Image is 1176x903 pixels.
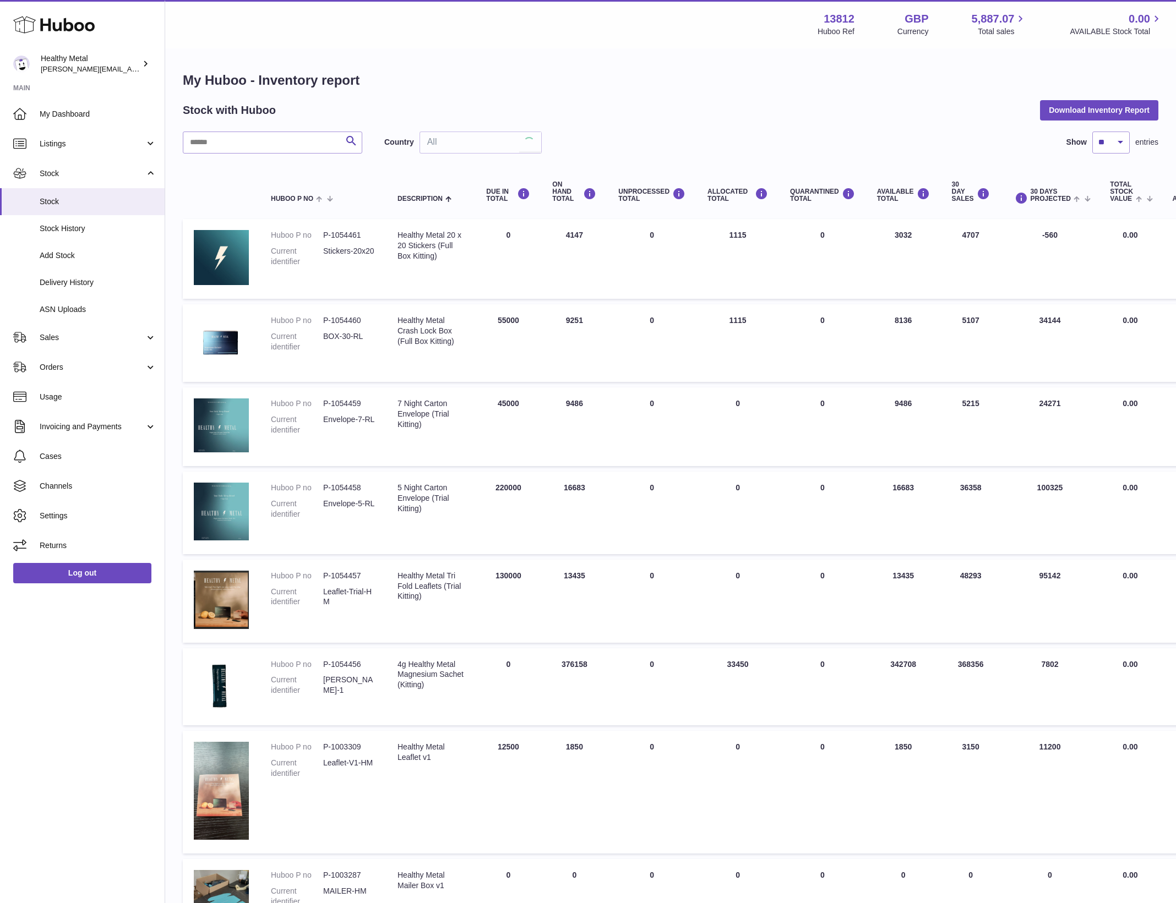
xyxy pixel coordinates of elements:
h1: My Huboo - Inventory report [183,72,1158,89]
span: Stock History [40,223,156,234]
span: 0.00 [1123,231,1137,239]
td: 0 [607,472,696,554]
dd: BOX-30-RL [323,331,375,352]
td: 9486 [866,387,941,466]
td: 0 [607,731,696,853]
div: 30 DAY SALES [952,181,990,203]
span: 0 [820,231,825,239]
dd: Envelope-5-RL [323,499,375,519]
span: 0.00 [1123,483,1137,492]
dd: Stickers-20x20 [323,246,375,267]
label: Country [384,137,414,147]
td: 45000 [475,387,541,466]
dt: Current identifier [271,331,323,352]
td: -560 [1001,219,1099,299]
td: 0 [607,648,696,726]
td: 0 [607,219,696,299]
span: 0.00 [1123,399,1137,408]
span: Invoicing and Payments [40,422,145,432]
td: 7802 [1001,648,1099,726]
span: Channels [40,481,156,491]
span: Settings [40,511,156,521]
span: Stock [40,196,156,207]
td: 4707 [941,219,1001,299]
img: jose@healthy-metal.com [13,56,30,72]
span: Cases [40,451,156,462]
dd: P-1003287 [323,870,375,880]
span: Listings [40,139,145,149]
dt: Current identifier [271,587,323,608]
span: 0.00 [1123,571,1137,580]
dt: Huboo P no [271,398,323,409]
img: product image [194,315,249,368]
dt: Current identifier [271,499,323,519]
span: Stock [40,168,145,179]
dd: Leaflet-Trial-HM [323,587,375,608]
span: 0 [820,483,825,492]
dd: P-1054461 [323,230,375,240]
td: 48293 [941,560,1001,643]
td: 342708 [866,648,941,726]
a: 5,887.07 Total sales [972,12,1027,37]
span: [PERSON_NAME][EMAIL_ADDRESS][DOMAIN_NAME] [41,64,221,73]
td: 0 [475,648,541,726]
td: 0 [475,219,541,299]
span: 0.00 [1129,12,1150,26]
dd: Leaflet-V1-HM [323,758,375,779]
span: Add Stock [40,250,156,261]
button: Download Inventory Report [1040,100,1158,120]
dd: P-1003309 [323,742,375,752]
div: Healthy Metal Tri Fold Leaflets (Trial Kitting) [398,571,464,602]
label: Show [1066,137,1087,147]
div: Healthy Metal Mailer Box v1 [398,870,464,891]
td: 0 [607,304,696,382]
td: 16683 [541,472,607,554]
td: 3032 [866,219,941,299]
td: 9486 [541,387,607,466]
dt: Huboo P no [271,870,323,880]
td: 12500 [475,731,541,853]
div: ALLOCATED Total [707,188,768,203]
td: 36358 [941,472,1001,554]
td: 0 [696,560,779,643]
td: 5107 [941,304,1001,382]
td: 11200 [1001,731,1099,853]
a: Log out [13,563,151,583]
td: 376158 [541,648,607,726]
td: 0 [696,387,779,466]
td: 13435 [541,560,607,643]
td: 0 [607,387,696,466]
div: Huboo Ref [818,26,854,37]
dd: P-1054458 [323,483,375,493]
dt: Current identifier [271,758,323,779]
td: 220000 [475,472,541,554]
td: 0 [607,560,696,643]
dt: Current identifier [271,675,323,696]
dt: Current identifier [271,246,323,267]
div: ON HAND Total [552,181,596,203]
span: Sales [40,332,145,343]
dd: P-1054459 [323,398,375,409]
td: 0 [696,731,779,853]
span: Delivery History [40,277,156,288]
span: 0 [820,571,825,580]
div: UNPROCESSED Total [618,188,685,203]
span: Orders [40,362,145,373]
img: product image [194,230,249,285]
td: 3150 [941,731,1001,853]
strong: 13812 [824,12,854,26]
td: 1850 [541,731,607,853]
div: QUARANTINED Total [790,188,855,203]
div: Currency [897,26,929,37]
span: My Dashboard [40,109,156,119]
dd: P-1054456 [323,659,375,670]
h2: Stock with Huboo [183,103,276,118]
span: ASN Uploads [40,304,156,315]
div: Healthy Metal Crash Lock Box (Full Box Kitting) [398,315,464,347]
td: 55000 [475,304,541,382]
span: Description [398,195,443,203]
td: 0 [696,472,779,554]
td: 1115 [696,219,779,299]
span: 0 [820,399,825,408]
span: entries [1135,137,1158,147]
